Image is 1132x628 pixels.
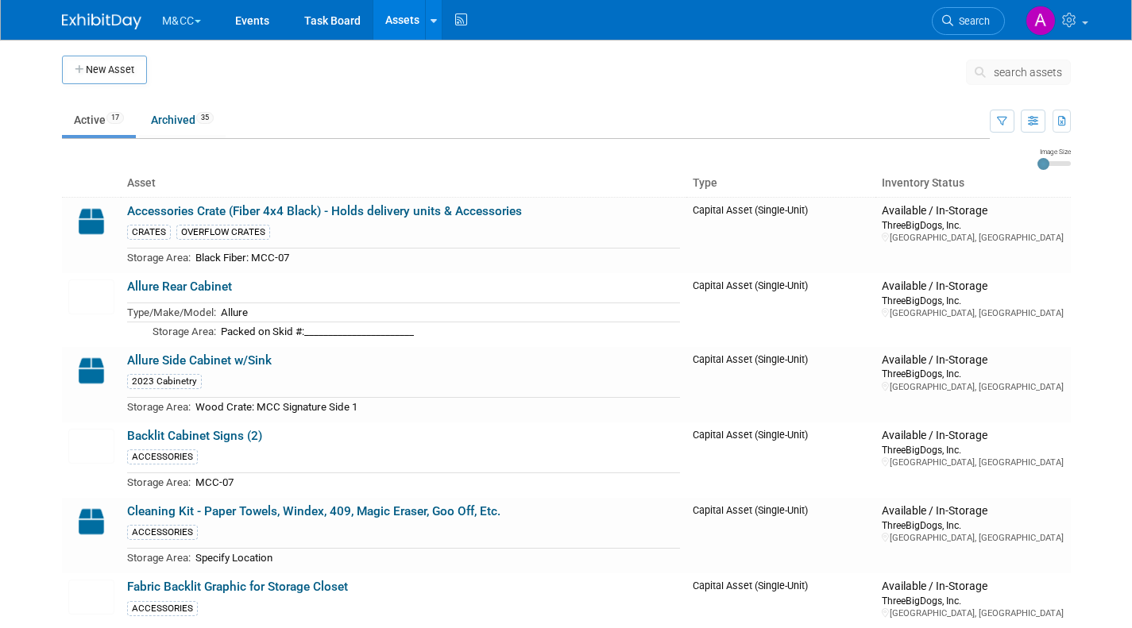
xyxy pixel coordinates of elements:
[966,60,1071,85] button: search assets
[191,473,681,491] td: MCC-07
[882,294,1064,307] div: ThreeBigDogs, Inc.
[882,218,1064,232] div: ThreeBigDogs, Inc.
[686,197,875,273] td: Capital Asset (Single-Unit)
[68,204,114,239] img: Capital-Asset-Icon-2.png
[191,249,681,267] td: Black Fiber: MCC-07
[882,457,1064,468] div: [GEOGRAPHIC_DATA], [GEOGRAPHIC_DATA]
[127,303,216,322] td: Type/Make/Model:
[127,353,272,368] a: Allure Side Cabinet w/Sink
[882,518,1064,532] div: ThreeBigDogs, Inc.
[127,279,232,294] a: Allure Rear Cabinet
[882,594,1064,607] div: ThreeBigDogs, Inc.
[191,549,681,567] td: Specify Location
[68,353,114,388] img: Capital-Asset-Icon-2.png
[121,170,687,197] th: Asset
[127,525,198,540] div: ACCESSORIES
[127,580,348,594] a: Fabric Backlit Graphic for Storage Closet
[1026,6,1056,36] img: Art Stewart
[127,552,191,564] span: Storage Area:
[127,504,500,518] a: Cleaning Kit - Paper Towels, Windex, 409, Magic Eraser, Goo Off, Etc.
[686,273,875,347] td: Capital Asset (Single-Unit)
[127,449,198,464] div: ACCESSORIES
[882,580,1064,594] div: Available / In-Storage
[882,367,1064,380] div: ThreeBigDogs, Inc.
[882,204,1064,218] div: Available / In-Storage
[1037,147,1071,156] div: Image Size
[196,112,214,124] span: 35
[68,504,114,539] img: Capital-Asset-Icon-2.png
[686,422,875,498] td: Capital Asset (Single-Unit)
[686,498,875,573] td: Capital Asset (Single-Unit)
[882,381,1064,393] div: [GEOGRAPHIC_DATA], [GEOGRAPHIC_DATA]
[127,429,262,443] a: Backlit Cabinet Signs (2)
[686,170,875,197] th: Type
[216,322,681,341] td: Packed on Skid #:_______________________
[176,225,270,240] div: OVERFLOW CRATES
[127,204,522,218] a: Accessories Crate (Fiber 4x4 Black) - Holds delivery units & Accessories
[882,532,1064,544] div: [GEOGRAPHIC_DATA], [GEOGRAPHIC_DATA]
[127,252,191,264] span: Storage Area:
[153,326,216,337] span: Storage Area:
[882,353,1064,368] div: Available / In-Storage
[127,374,202,389] div: 2023 Cabinetry
[932,7,1005,35] a: Search
[127,225,171,240] div: CRATES
[216,303,681,322] td: Allure
[62,56,147,84] button: New Asset
[882,504,1064,518] div: Available / In-Storage
[882,279,1064,294] div: Available / In-Storage
[127,401,191,413] span: Storage Area:
[882,607,1064,619] div: [GEOGRAPHIC_DATA], [GEOGRAPHIC_DATA]
[882,443,1064,457] div: ThreeBigDogs, Inc.
[953,15,990,27] span: Search
[106,112,124,124] span: 17
[882,232,1064,244] div: [GEOGRAPHIC_DATA], [GEOGRAPHIC_DATA]
[882,429,1064,443] div: Available / In-Storage
[191,398,681,416] td: Wood Crate: MCC Signature Side 1
[127,601,198,616] div: ACCESSORIES
[139,105,226,135] a: Archived35
[686,347,875,422] td: Capital Asset (Single-Unit)
[882,307,1064,319] div: [GEOGRAPHIC_DATA], [GEOGRAPHIC_DATA]
[62,13,141,29] img: ExhibitDay
[994,66,1062,79] span: search assets
[62,105,136,135] a: Active17
[127,476,191,488] span: Storage Area:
